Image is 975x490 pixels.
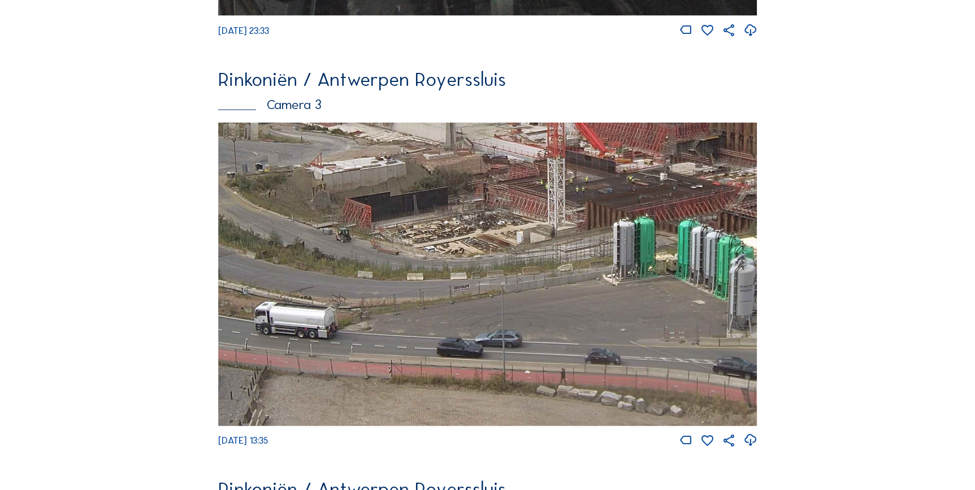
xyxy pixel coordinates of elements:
[218,98,757,112] div: Camera 3
[218,70,757,89] div: Rinkoniën / Antwerpen Royerssluis
[218,123,757,426] img: Image
[218,435,268,446] span: [DATE] 13:35
[218,25,269,36] span: [DATE] 23:33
